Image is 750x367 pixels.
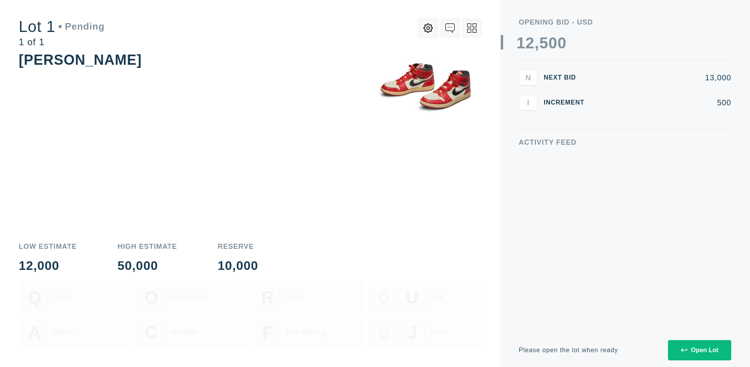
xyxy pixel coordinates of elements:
button: Open Lot [668,340,731,360]
div: 12,000 [19,259,77,272]
div: 500 [597,99,731,106]
div: 10,000 [218,259,258,272]
span: N [525,73,531,82]
div: Open Lot [681,347,718,354]
div: 0 [557,35,566,51]
div: Please open the lot when ready [519,347,618,353]
button: I [519,95,537,110]
div: [PERSON_NAME] [19,52,142,68]
div: Activity Feed [519,139,731,146]
div: Low Estimate [19,243,77,250]
div: Opening bid - USD [519,19,731,26]
div: Next Bid [544,74,591,81]
div: , [535,35,539,191]
div: Pending [59,22,105,31]
div: Increment [544,99,591,106]
div: 13,000 [597,74,731,82]
span: I [527,98,529,107]
div: 0 [548,35,557,51]
div: 1 of 1 [19,37,105,47]
div: High Estimate [118,243,177,250]
div: 2 [525,35,534,51]
div: Lot 1 [19,19,105,34]
div: Reserve [218,243,258,250]
div: 50,000 [118,259,177,272]
div: 1 [516,35,525,51]
button: N [519,70,537,85]
div: 5 [539,35,548,51]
